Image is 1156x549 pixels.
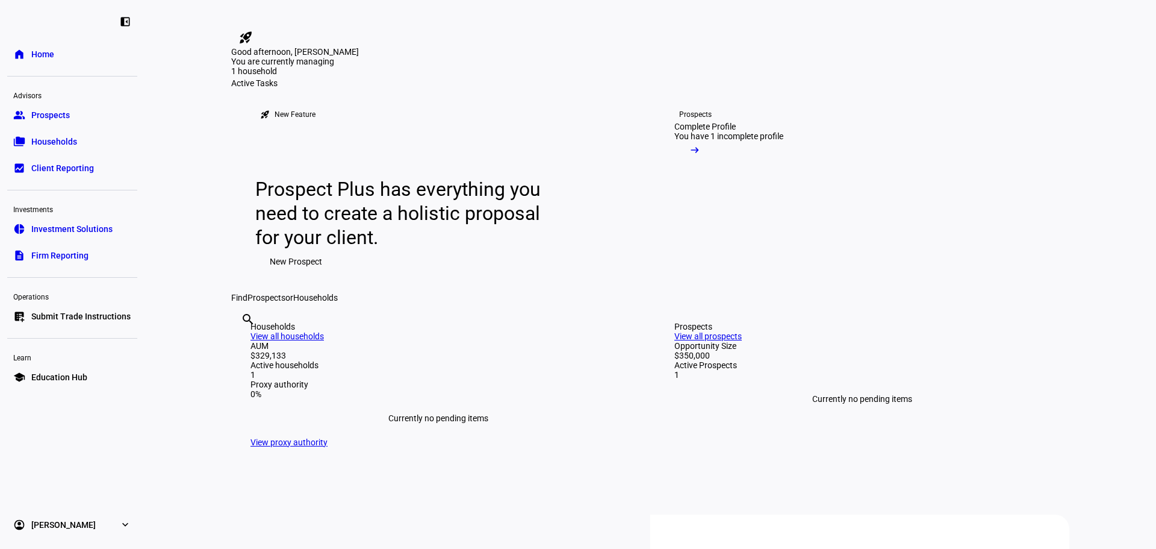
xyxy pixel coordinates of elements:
a: bid_landscapeClient Reporting [7,156,137,180]
div: Prospect Plus has everything you need to create a holistic proposal for your client. [255,177,552,249]
span: Submit Trade Instructions [31,310,131,322]
eth-mat-symbol: folder_copy [13,136,25,148]
div: Learn [7,348,137,365]
a: ProspectsComplete ProfileYou have 1 incomplete profile [655,88,855,293]
div: $329,133 [250,351,626,360]
div: Households [250,322,626,331]
span: Households [31,136,77,148]
div: Operations [7,287,137,304]
div: 0% [250,389,626,399]
eth-mat-symbol: expand_more [119,519,131,531]
span: Prospects [247,293,285,303]
div: New Feature [275,110,315,119]
div: 1 [674,370,1050,380]
div: Advisors [7,86,137,103]
mat-icon: rocket_launch [260,110,270,119]
a: View proxy authority [250,438,328,447]
span: Education Hub [31,371,87,383]
span: Firm Reporting [31,249,89,262]
eth-mat-symbol: left_panel_close [119,16,131,28]
span: [PERSON_NAME] [31,519,96,531]
div: Proxy authority [250,380,626,389]
eth-mat-symbol: group [13,109,25,121]
div: Currently no pending items [250,399,626,438]
eth-mat-symbol: account_circle [13,519,25,531]
input: Enter name of prospect or household [241,328,243,343]
eth-mat-symbol: school [13,371,25,383]
a: View all prospects [674,331,742,341]
a: View all households [250,331,324,341]
a: homeHome [7,42,137,66]
div: Good afternoon, [PERSON_NAME] [231,47,1069,57]
div: Opportunity Size [674,341,1050,351]
div: Active households [250,360,626,370]
a: pie_chartInvestment Solutions [7,217,137,241]
a: groupProspects [7,103,137,127]
div: Prospects [679,110,712,119]
div: Prospects [674,322,1050,331]
div: Active Prospects [674,360,1050,370]
div: $350,000 [674,351,1050,360]
div: AUM [250,341,626,351]
mat-icon: arrow_right_alt [689,144,701,156]
span: Client Reporting [31,162,94,174]
div: You have 1 incomplete profile [674,131,783,141]
eth-mat-symbol: list_alt_add [13,310,25,322]
div: 1 household [231,66,352,78]
span: You are currently managing [231,57,334,66]
div: Active Tasks [231,78,1069,88]
mat-icon: rocket_launch [238,30,253,45]
span: Households [293,293,338,303]
div: Currently no pending items [674,380,1050,418]
span: Prospects [31,109,70,121]
div: Find or [231,293,1069,303]
div: Investments [7,200,137,217]
eth-mat-symbol: bid_landscape [13,162,25,174]
button: New Prospect [255,249,337,274]
span: New Prospect [270,249,322,274]
span: Home [31,48,54,60]
eth-mat-symbol: home [13,48,25,60]
div: 1 [250,370,626,380]
eth-mat-symbol: description [13,249,25,262]
div: Complete Profile [674,122,736,131]
mat-icon: search [241,312,255,327]
a: descriptionFirm Reporting [7,243,137,268]
eth-mat-symbol: pie_chart [13,223,25,235]
span: Investment Solutions [31,223,113,235]
a: folder_copyHouseholds [7,130,137,154]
